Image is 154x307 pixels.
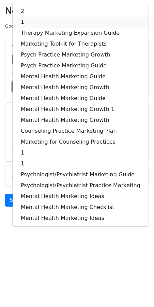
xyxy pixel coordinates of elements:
[13,147,149,158] a: 1
[13,60,149,71] a: Psych Practice Marketing Guide
[13,180,149,191] a: Psychologist/Psychiatrist Practice Marketing
[5,194,28,207] a: Send
[13,28,149,38] a: Therapy Marketing Expansion Guide
[13,71,149,82] a: Mental Health Marketing Guide
[13,126,149,136] a: Counseling Practice Marketing Plan
[13,169,149,180] a: Psychologist/Psychiatrist Marketing Guide
[13,115,149,126] a: Mental Health Marketing Growth
[120,274,154,307] iframe: Chat Widget
[13,191,149,202] a: Mental Health Marketing Ideas
[13,49,149,60] a: Psych Practice Marketing Growth
[13,82,149,93] a: Mental Health Marketing Growth
[13,136,149,147] a: Marketing for Counseling Practices
[13,17,149,28] a: 1
[13,104,149,115] a: Mental Health Marketing Growth 1
[13,213,149,224] a: Mental Health Marketing Ideas
[13,6,149,17] a: 2
[13,202,149,213] a: Mental Health Marketing Checklist
[13,93,149,104] a: Mental Health Marketing Guide
[5,5,149,17] h2: New Campaign
[13,158,149,169] a: 1
[5,23,99,29] small: Google Sheet:
[13,38,149,49] a: Marketing Toolkit for Therapists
